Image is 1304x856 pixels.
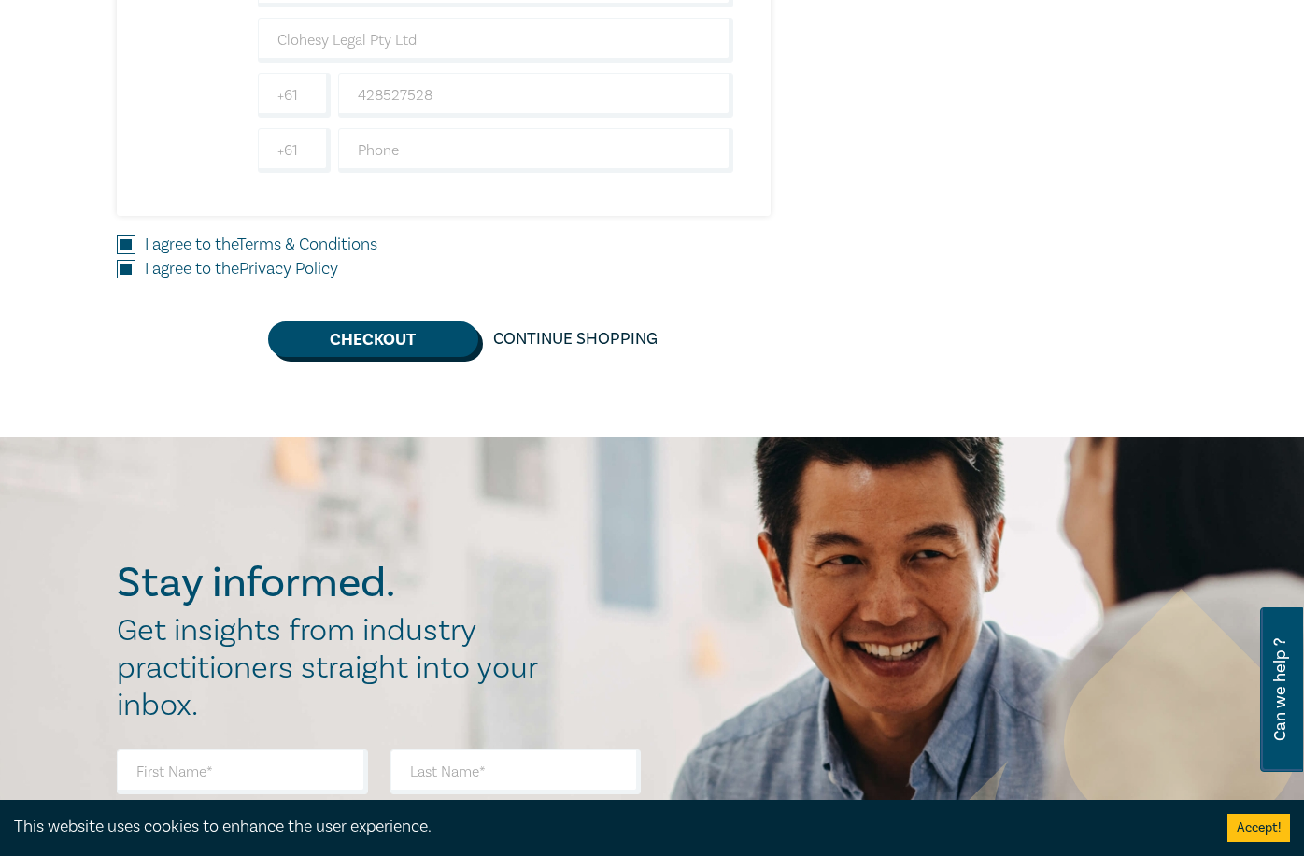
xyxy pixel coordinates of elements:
[258,73,331,118] input: +61
[237,234,377,255] a: Terms & Conditions
[145,233,377,257] label: I agree to the
[258,128,331,173] input: +61
[117,749,368,794] input: First Name*
[1227,814,1290,842] button: Accept cookies
[338,128,733,173] input: Phone
[145,257,338,281] label: I agree to the
[478,321,673,357] a: Continue Shopping
[338,73,733,118] input: Mobile*
[14,815,1199,839] div: This website uses cookies to enhance the user experience.
[258,18,733,63] input: Company
[390,749,642,794] input: Last Name*
[117,612,558,724] h2: Get insights from industry practitioners straight into your inbox.
[268,321,478,357] button: Checkout
[239,258,338,279] a: Privacy Policy
[1271,619,1289,761] span: Can we help ?
[117,559,558,607] h2: Stay informed.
